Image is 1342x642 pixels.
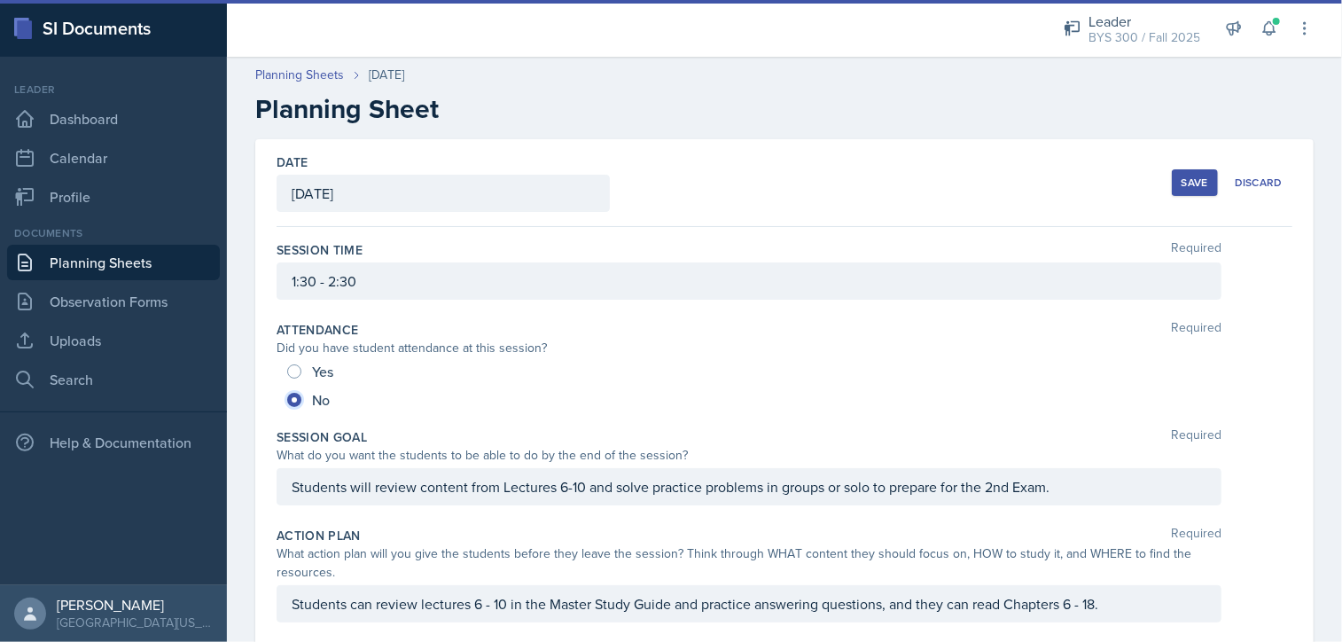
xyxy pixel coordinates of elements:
span: No [312,391,330,409]
span: Yes [312,363,333,380]
button: Save [1172,169,1218,196]
div: [DATE] [369,66,404,84]
div: Discard [1235,176,1283,190]
span: Required [1171,527,1221,544]
div: What do you want the students to be able to do by the end of the session? [277,446,1221,465]
a: Search [7,362,220,397]
a: Profile [7,179,220,215]
div: BYS 300 / Fall 2025 [1088,28,1200,47]
a: Uploads [7,323,220,358]
p: 1:30 - 2:30 [292,270,1206,292]
label: Session Goal [277,428,367,446]
div: Save [1182,176,1208,190]
div: Did you have student attendance at this session? [277,339,1221,357]
span: Required [1171,428,1221,446]
span: Required [1171,241,1221,259]
div: Help & Documentation [7,425,220,460]
div: What action plan will you give the students before they leave the session? Think through WHAT con... [277,544,1221,582]
div: Leader [1088,11,1200,32]
button: Discard [1225,169,1292,196]
a: Dashboard [7,101,220,137]
label: Date [277,153,308,171]
a: Observation Forms [7,284,220,319]
a: Planning Sheets [7,245,220,280]
p: Students can review lectures 6 - 10 in the Master Study Guide and practice answering questions, a... [292,593,1206,615]
a: Calendar [7,140,220,176]
div: Leader [7,82,220,98]
div: [PERSON_NAME] [57,596,213,614]
p: Students will review content from Lectures 6-10 and solve practice problems in groups or solo to ... [292,476,1206,497]
label: Action Plan [277,527,361,544]
label: Attendance [277,321,359,339]
a: Planning Sheets [255,66,344,84]
span: Required [1171,321,1221,339]
div: Documents [7,225,220,241]
h2: Planning Sheet [255,93,1314,125]
label: Session Time [277,241,363,259]
div: [GEOGRAPHIC_DATA][US_STATE] in [GEOGRAPHIC_DATA] [57,614,213,631]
